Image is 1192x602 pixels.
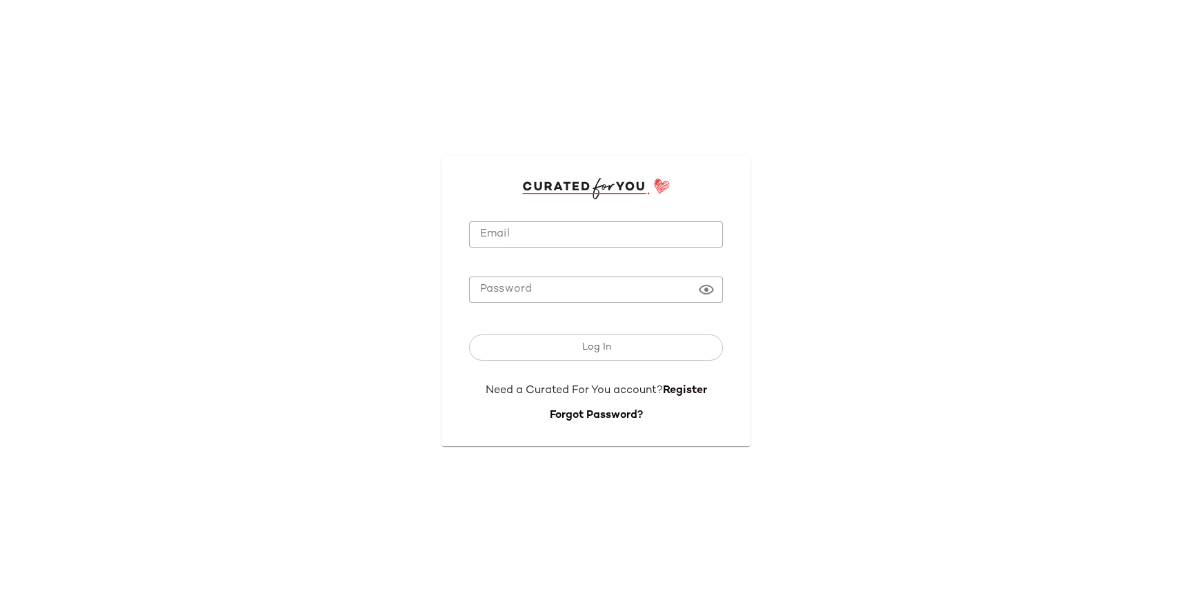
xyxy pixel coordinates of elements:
img: cfy_login_logo.DGdB1djN.svg [522,178,670,199]
span: Log In [581,342,610,353]
a: Register [663,385,707,397]
span: Need a Curated For You account? [486,385,663,397]
a: Forgot Password? [550,410,643,421]
button: Log In [469,334,723,361]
